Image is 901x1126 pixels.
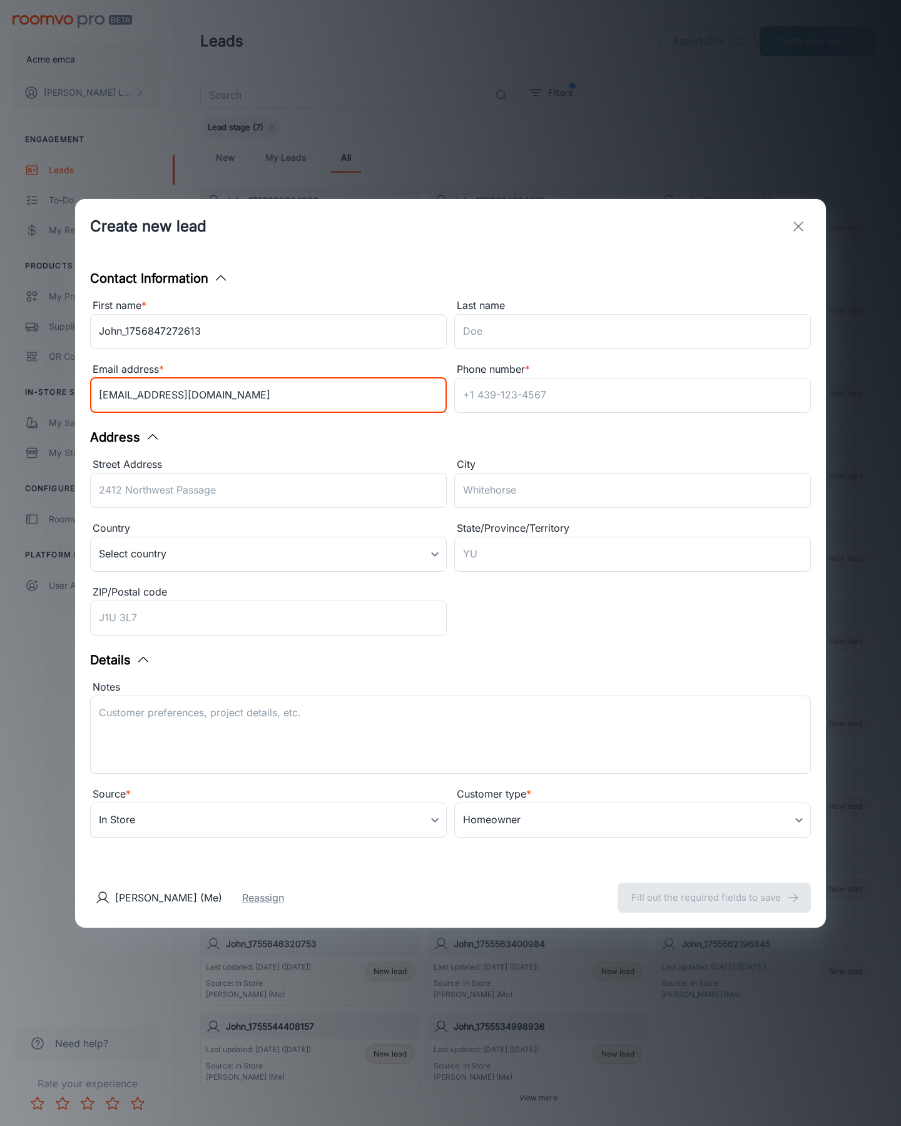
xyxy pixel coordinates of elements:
[90,269,228,288] button: Contact Information
[90,314,447,349] input: John
[90,651,151,669] button: Details
[454,473,811,508] input: Whitehorse
[90,457,447,473] div: Street Address
[115,890,222,905] p: [PERSON_NAME] (Me)
[454,298,811,314] div: Last name
[786,214,811,239] button: exit
[242,890,284,905] button: Reassign
[90,679,811,696] div: Notes
[454,803,811,838] div: Homeowner
[454,457,811,473] div: City
[454,786,811,803] div: Customer type
[90,520,447,537] div: Country
[90,584,447,601] div: ZIP/Postal code
[90,215,206,238] h1: Create new lead
[454,537,811,572] input: YU
[90,601,447,636] input: J1U 3L7
[90,298,447,314] div: First name
[454,378,811,413] input: +1 439-123-4567
[90,362,447,378] div: Email address
[90,473,447,508] input: 2412 Northwest Passage
[454,520,811,537] div: State/Province/Territory
[90,786,447,803] div: Source
[454,362,811,378] div: Phone number
[90,378,447,413] input: myname@example.com
[90,428,160,447] button: Address
[90,537,447,572] div: Select country
[454,314,811,349] input: Doe
[90,803,447,838] div: In Store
